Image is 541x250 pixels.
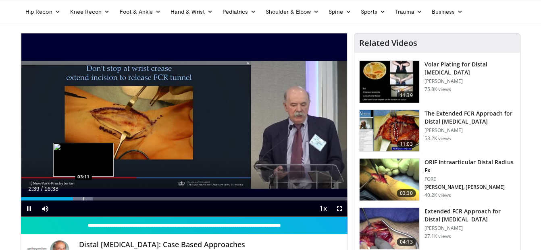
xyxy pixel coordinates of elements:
[115,4,166,20] a: Foot & Ankle
[397,189,416,197] span: 03:30
[424,78,515,85] p: [PERSON_NAME]
[41,186,43,192] span: /
[424,176,515,182] p: FORE
[360,159,419,200] img: 212608_0000_1.png.150x105_q85_crop-smart_upscale.jpg
[424,60,515,76] h3: Volar Plating for Distal [MEDICAL_DATA]
[261,4,324,20] a: Shoulder & Elbow
[424,86,451,93] p: 75.8K views
[53,143,114,177] img: image.jpeg
[360,110,419,152] img: 275697_0002_1.png.150x105_q85_crop-smart_upscale.jpg
[44,186,58,192] span: 16:38
[359,38,417,48] h4: Related Videos
[166,4,218,20] a: Hand & Wrist
[397,140,416,148] span: 11:03
[21,33,347,217] video-js: Video Player
[424,135,451,142] p: 53.2K views
[315,200,331,217] button: Playback Rate
[21,200,37,217] button: Pause
[359,207,515,250] a: 04:13 Extended FCR Approach for Distal [MEDICAL_DATA] [PERSON_NAME] 27.1K views
[397,238,416,246] span: 04:13
[21,197,347,200] div: Progress Bar
[21,4,65,20] a: Hip Recon
[356,4,391,20] a: Sports
[28,186,39,192] span: 2:39
[424,184,515,190] p: [PERSON_NAME], [PERSON_NAME]
[424,110,515,126] h3: The Extended FCR Approach for Distal [MEDICAL_DATA]
[359,158,515,201] a: 03:30 ORIF Intraarticular Distal Radius Fx FORE [PERSON_NAME], [PERSON_NAME] 40.2K views
[331,200,347,217] button: Fullscreen
[359,60,515,103] a: 11:39 Volar Plating for Distal [MEDICAL_DATA] [PERSON_NAME] 75.8K views
[65,4,115,20] a: Knee Recon
[359,110,515,152] a: 11:03 The Extended FCR Approach for Distal [MEDICAL_DATA] [PERSON_NAME] 53.2K views
[424,192,451,198] p: 40.2K views
[424,207,515,223] h3: Extended FCR Approach for Distal [MEDICAL_DATA]
[360,61,419,103] img: Vumedi-_volar_plating_100006814_3.jpg.150x105_q85_crop-smart_upscale.jpg
[424,158,515,174] h3: ORIF Intraarticular Distal Radius Fx
[424,233,451,240] p: 27.1K views
[37,200,53,217] button: Mute
[218,4,261,20] a: Pediatrics
[360,208,419,250] img: _514ecLNcU81jt9H5hMDoxOjA4MTtFn1_1.150x105_q85_crop-smart_upscale.jpg
[390,4,427,20] a: Trauma
[427,4,468,20] a: Business
[79,240,341,249] h4: Distal [MEDICAL_DATA]: Case Based Approaches
[397,91,416,99] span: 11:39
[424,127,515,134] p: [PERSON_NAME]
[424,225,515,231] p: [PERSON_NAME]
[324,4,356,20] a: Spine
